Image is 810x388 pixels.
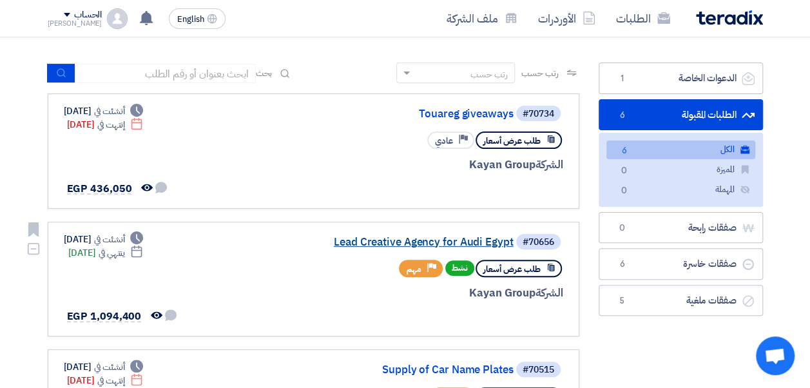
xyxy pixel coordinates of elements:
span: أنشئت في [94,233,125,246]
a: Lead Creative Agency for Audi Egypt [256,237,514,248]
span: EGP 436,050 [67,181,132,197]
div: Kayan Group [253,285,563,302]
span: مهم [407,263,421,275]
span: الشركة [535,285,563,301]
span: طلب عرض أسعار [483,135,541,147]
a: الكل [606,141,755,159]
div: #70734 [523,110,554,119]
a: ملف الشركة [436,3,528,34]
span: رتب حسب [521,66,558,80]
a: الدعوات الخاصة1 [599,63,763,94]
div: [DATE] [64,104,144,118]
img: Teradix logo [696,10,763,25]
span: ينتهي في [99,246,125,260]
span: 6 [615,109,630,122]
span: إنتهت في [97,374,125,387]
img: profile_test.png [107,8,128,29]
span: 6 [615,258,630,271]
span: عادي [435,135,453,147]
input: ابحث بعنوان أو رقم الطلب [75,64,256,83]
a: المهملة [606,180,755,199]
div: #70515 [523,365,554,374]
div: الحساب [74,10,102,21]
span: 5 [615,295,630,307]
span: أنشئت في [94,360,125,374]
div: رتب حسب [470,68,508,81]
span: 0 [617,184,632,198]
a: صفقات ملغية5 [599,285,763,316]
span: 0 [615,222,630,235]
span: 0 [617,164,632,178]
span: طلب عرض أسعار [483,263,541,275]
div: [DATE] [68,246,144,260]
div: [PERSON_NAME] [48,20,102,27]
div: [DATE] [64,360,144,374]
span: 6 [617,144,632,158]
a: صفقات رابحة0 [599,212,763,244]
span: بحث [256,66,273,80]
div: [DATE] [67,118,144,131]
span: الشركة [535,157,563,173]
div: [DATE] [67,374,144,387]
a: Supply of Car Name Plates [256,364,514,376]
a: الطلبات [606,3,680,34]
a: Open chat [756,336,795,375]
span: English [177,15,204,24]
a: Touareg giveaways [256,108,514,120]
span: إنتهت في [97,118,125,131]
div: #70656 [523,238,554,247]
a: صفقات خاسرة6 [599,248,763,280]
span: أنشئت في [94,104,125,118]
span: 1 [615,72,630,85]
div: [DATE] [64,233,144,246]
div: Kayan Group [253,157,563,173]
span: EGP 1,094,400 [67,309,142,324]
a: المميزة [606,160,755,179]
a: الأوردرات [528,3,606,34]
button: English [169,8,226,29]
a: الطلبات المقبولة6 [599,99,763,131]
span: نشط [445,260,474,276]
